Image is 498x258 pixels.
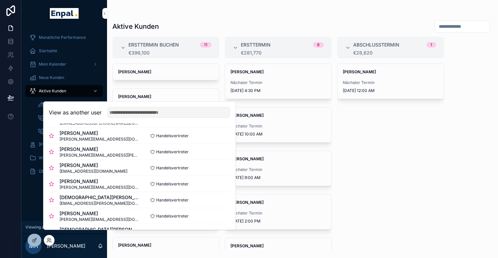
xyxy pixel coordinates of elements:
span: [EMAIL_ADDRESS][PERSON_NAME][DOMAIN_NAME] [60,201,139,206]
div: 1 [430,42,432,48]
strong: [PERSON_NAME] [118,243,151,248]
span: [DEMOGRAPHIC_DATA][PERSON_NAME] [60,226,139,233]
h1: Aktive Kunden [112,22,159,31]
strong: [PERSON_NAME] [230,156,264,161]
p: [PERSON_NAME] [47,243,85,249]
span: [PERSON_NAME] [60,162,127,169]
span: [EMAIL_ADDRESS][DOMAIN_NAME] [60,169,127,174]
img: App logo [50,8,78,19]
span: Handelsvertreter [156,133,189,139]
a: Wissensdatenbank [25,152,103,164]
a: [PERSON_NAME]Nächster Termin[DATE] 9:00 AM [225,151,332,186]
span: Nächster Termin [230,80,326,85]
a: Abschlusstermine buchen [33,125,103,137]
span: Handelsvertreter [156,181,189,187]
span: Nächster Termin [230,123,326,129]
span: [DATE] 4:30 PM [230,88,326,93]
a: Monatliche Performance [25,31,103,44]
span: Handelsvertreter [156,149,189,155]
a: To-Do's beantworten [33,98,103,110]
span: [DEMOGRAPHIC_DATA][PERSON_NAME] [60,194,139,201]
a: [PERSON_NAME]Nächster Termin[DATE] 4:30 PM [225,64,332,99]
span: [PERSON_NAME][EMAIL_ADDRESS][PERSON_NAME][DOMAIN_NAME] [60,153,139,158]
span: [PERSON_NAME][EMAIL_ADDRESS][DOMAIN_NAME] [60,185,139,190]
span: [DATE] 10:00 AM [230,132,326,137]
span: Ersttermin buchen [128,41,179,48]
strong: [PERSON_NAME] [118,94,151,99]
a: [PERSON_NAME]Nächster Termin[DATE] 12:00 AM [337,64,444,99]
a: [PERSON_NAME] [112,237,219,254]
span: [DATE] 12:00 AM [343,88,438,93]
strong: [PERSON_NAME] [230,113,264,118]
span: Monatliche Performance [39,35,86,40]
span: Handelsvertreter [156,165,189,171]
div: €281,770 [241,50,324,56]
span: Nächster Termin [230,167,326,172]
span: [PERSON_NAME] [60,130,139,137]
strong: [PERSON_NAME] [118,69,151,74]
div: 11 [204,42,207,48]
h2: View as another user [49,108,102,116]
span: [PERSON_NAME][EMAIL_ADDRESS][DOMAIN_NAME] [60,217,139,222]
a: Über mich [25,165,103,177]
span: Nächster Termin [230,210,326,216]
a: [PERSON_NAME]Nächster Termin[DATE] 2:00 PM [225,194,332,230]
div: 8 [317,42,320,48]
a: [PERSON_NAME] [112,64,219,80]
a: Mein Kalender [25,58,103,70]
a: Aktive Kunden [25,85,103,97]
span: Abschlusstermin [353,41,399,48]
span: [PERSON_NAME] [60,178,139,185]
div: €28,620 [353,50,436,56]
a: [PERSON_NAME] [25,139,103,151]
span: [PERSON_NAME] [60,146,139,153]
span: [DATE] 2:00 PM [230,219,326,224]
a: Neue Kunden [25,72,103,84]
span: [PERSON_NAME][EMAIL_ADDRESS][DOMAIN_NAME] [60,137,139,142]
span: Neue Kunden [39,75,64,80]
span: Aktive Kunden [39,88,66,94]
a: [PERSON_NAME] [112,88,219,105]
span: Mein Kalender [39,62,66,67]
span: Ersttermin [241,41,271,48]
div: €396,100 [128,50,211,56]
span: Viewing as Maximilian [25,225,68,230]
span: Startseite [39,48,57,54]
a: Startseite [25,45,103,57]
span: Wissensdatenbank [39,155,75,161]
span: Nächster Termin [343,80,438,85]
span: Handelsvertreter [156,197,189,203]
span: [PERSON_NAME] [60,210,139,217]
span: [PERSON_NAME] [39,142,71,147]
a: Ersttermine buchen [33,112,103,124]
strong: [PERSON_NAME] [230,69,264,74]
strong: [PERSON_NAME] [230,200,264,205]
span: Handelsvertreter [156,230,189,235]
strong: [PERSON_NAME] [230,243,264,248]
span: Handelsvertreter [156,213,189,219]
span: Über mich [39,169,59,174]
a: [PERSON_NAME]Nächster Termin[DATE] 10:00 AM [225,107,332,143]
strong: [PERSON_NAME] [343,69,376,74]
div: scrollable content [21,27,107,186]
span: [DATE] 9:00 AM [230,175,326,180]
